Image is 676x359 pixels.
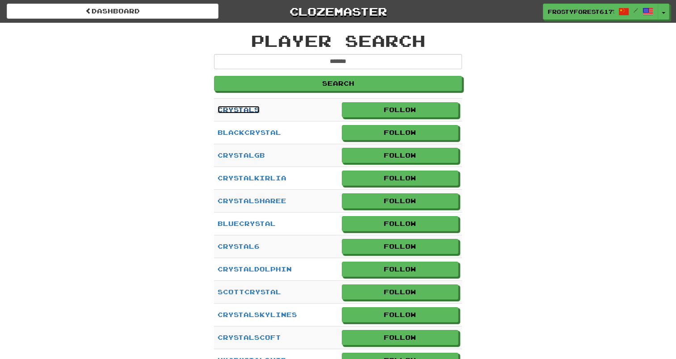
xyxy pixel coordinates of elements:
[342,216,459,231] a: Follow
[218,220,276,227] a: bluecrystal
[232,4,444,19] a: Clozemaster
[218,151,265,159] a: crystalgb
[342,330,459,345] a: Follow
[218,106,260,113] a: crystals
[342,307,459,322] a: Follow
[218,242,260,250] a: Crystal6
[214,32,462,50] h1: Player Search
[218,197,286,205] a: CrystalSharee
[342,171,459,186] a: Follow
[218,288,281,296] a: scottcrystal
[634,7,638,13] span: /
[543,4,658,20] a: FrostyForest6175 /
[218,311,297,318] a: crystalskylines
[214,76,462,91] button: Search
[218,265,292,273] a: CrystalDolphin
[342,148,459,163] a: Follow
[342,125,459,140] a: Follow
[342,239,459,254] a: Follow
[218,174,286,182] a: CrystalKirlia
[218,129,281,136] a: Blackcrystal
[342,262,459,277] a: Follow
[218,334,281,341] a: Crystalscoft
[342,102,459,117] a: Follow
[342,284,459,300] a: Follow
[7,4,218,19] a: dashboard
[548,8,614,16] span: FrostyForest6175
[342,193,459,209] a: Follow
